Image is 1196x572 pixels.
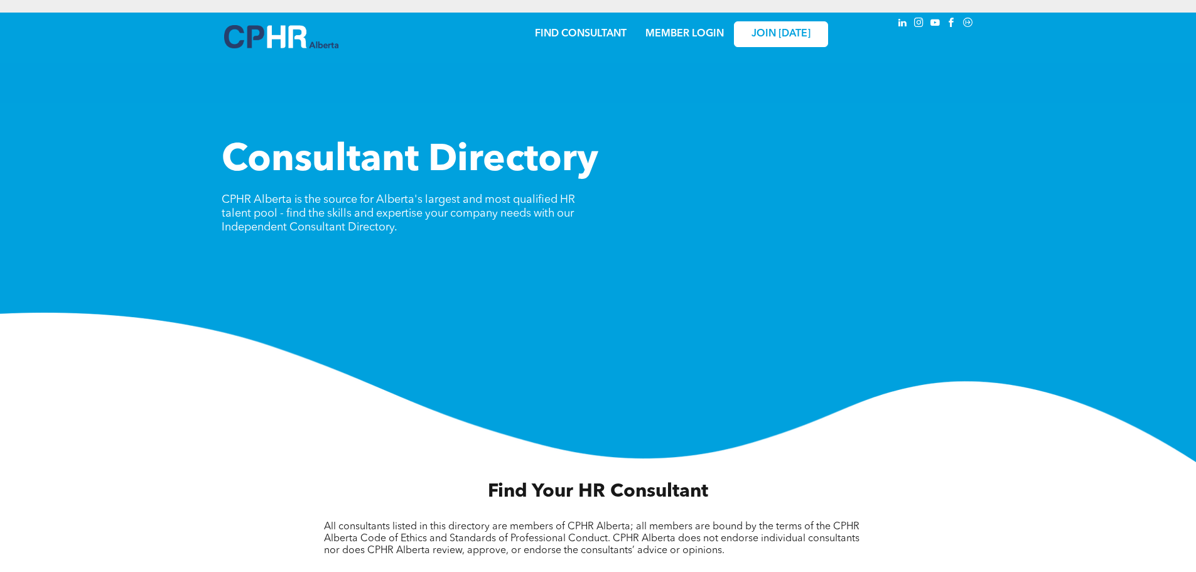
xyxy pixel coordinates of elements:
a: youtube [929,16,942,33]
a: linkedin [896,16,910,33]
span: JOIN [DATE] [752,28,811,40]
span: Consultant Directory [222,142,598,180]
span: Find Your HR Consultant [488,482,708,501]
span: CPHR Alberta is the source for Alberta's largest and most qualified HR talent pool - find the ski... [222,194,575,233]
a: facebook [945,16,959,33]
a: MEMBER LOGIN [645,29,724,39]
a: Social network [961,16,975,33]
span: All consultants listed in this directory are members of CPHR Alberta; all members are bound by th... [324,522,859,556]
a: instagram [912,16,926,33]
a: FIND CONSULTANT [535,29,627,39]
a: JOIN [DATE] [734,21,828,47]
img: A blue and white logo for cp alberta [224,25,338,48]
